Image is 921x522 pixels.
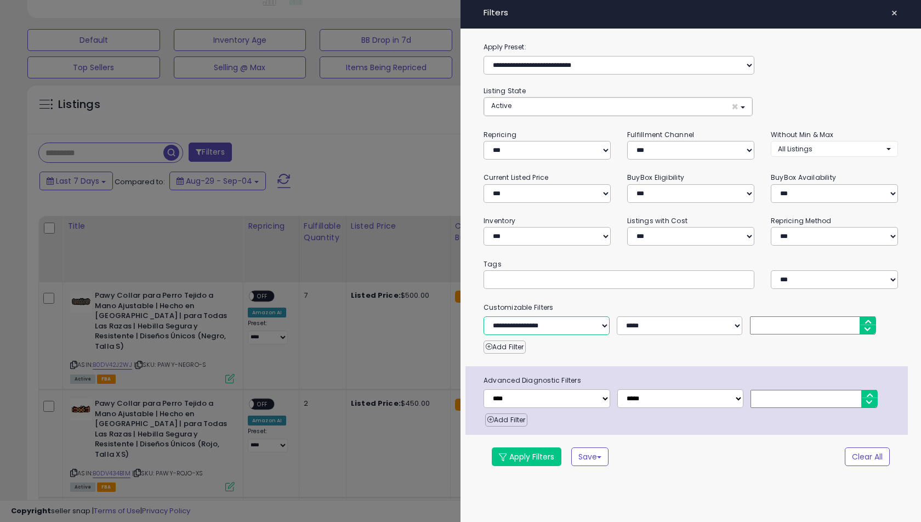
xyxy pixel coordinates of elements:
[771,141,898,157] button: All Listings
[771,130,834,139] small: Without Min & Max
[627,216,687,225] small: Listings with Cost
[475,41,906,53] label: Apply Preset:
[484,341,526,354] button: Add Filter
[571,447,609,466] button: Save
[778,144,812,154] span: All Listings
[731,101,738,112] span: ×
[771,173,836,182] small: BuyBox Availability
[475,375,908,387] span: Advanced Diagnostic Filters
[484,173,548,182] small: Current Listed Price
[491,101,511,110] span: Active
[627,130,694,139] small: Fulfillment Channel
[845,447,890,466] button: Clear All
[492,447,561,466] button: Apply Filters
[771,216,832,225] small: Repricing Method
[484,130,516,139] small: Repricing
[485,413,527,427] button: Add Filter
[484,8,898,18] h4: Filters
[484,86,526,95] small: Listing State
[886,5,902,21] button: ×
[891,5,898,21] span: ×
[484,216,515,225] small: Inventory
[627,173,684,182] small: BuyBox Eligibility
[484,98,752,116] button: Active ×
[475,258,906,270] small: Tags
[475,302,906,314] small: Customizable Filters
